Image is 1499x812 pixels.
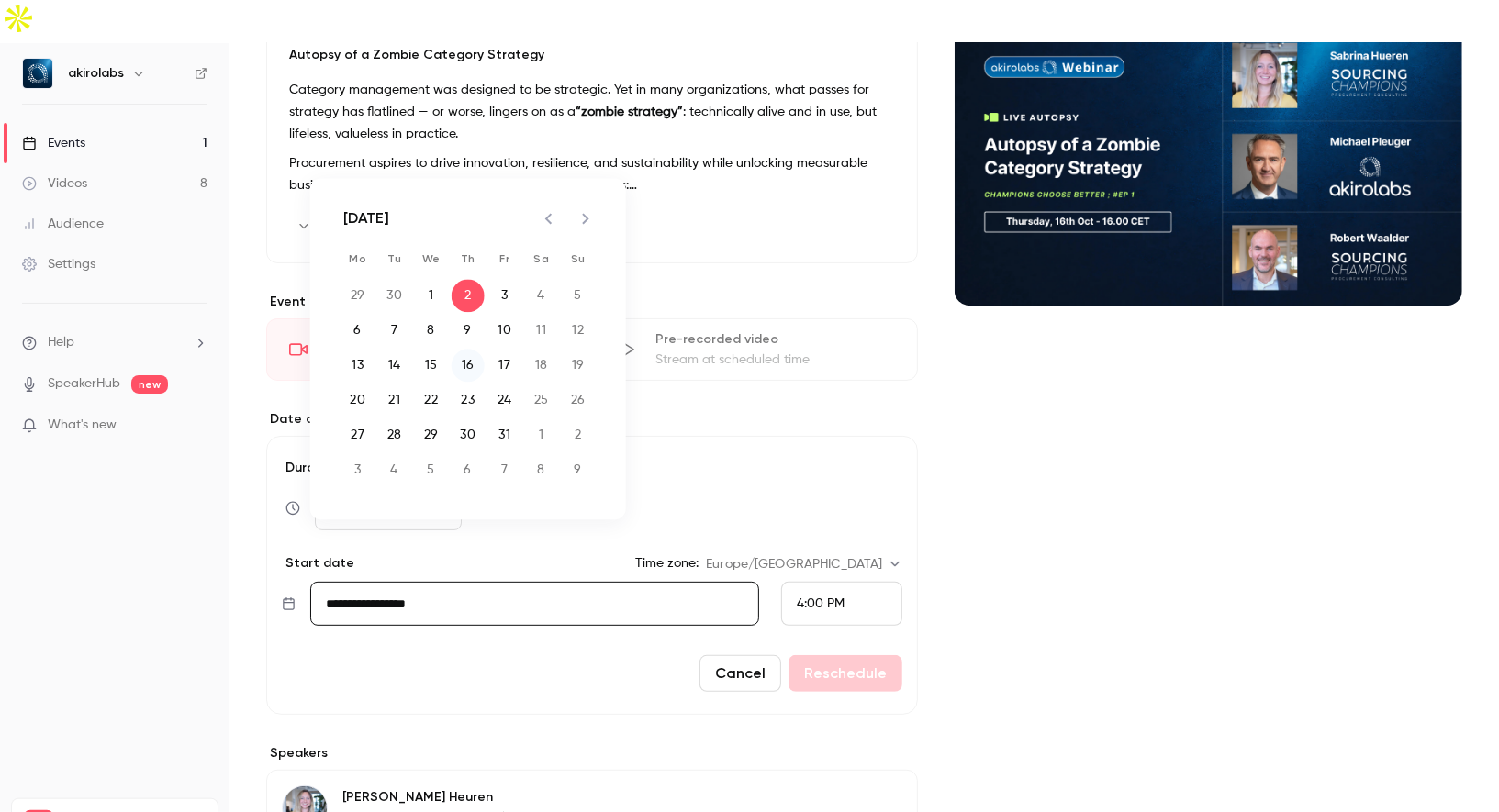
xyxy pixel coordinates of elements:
p: Event type [266,293,918,311]
button: 16 [452,349,485,382]
button: 17 [488,349,521,382]
div: From [781,582,902,626]
img: akirolabs [23,59,52,88]
div: [DATE] [343,207,390,229]
span: Saturday [525,240,558,277]
button: Cancel [699,655,781,692]
button: 25 [525,384,558,417]
button: 3 [341,453,375,486]
label: Time zone: [635,554,699,573]
span: What's new [48,416,117,435]
button: 20 [341,384,375,417]
button: 27 [341,418,375,451]
label: Duration [282,459,902,477]
span: Wednesday [415,240,448,277]
button: 7 [378,314,411,347]
button: 15 [415,349,448,382]
label: Speakers [266,744,918,762]
button: 1 [525,418,558,451]
div: Pre-recorded videoStream at scheduled time [596,318,918,381]
button: 8 [415,314,448,347]
span: Monday [341,240,375,277]
button: 22 [415,384,448,417]
span: Thursday [452,240,485,277]
div: Europe/[GEOGRAPHIC_DATA] [706,555,902,573]
button: 8 [525,453,558,486]
button: Previous month [531,200,567,237]
p: Category management was designed to be strategic. Yet in many organizations, what passes for stra... [289,79,895,145]
button: 1 [415,279,448,312]
span: Tuesday [378,240,411,277]
span: Friday [488,240,521,277]
button: 30 [378,279,411,312]
h6: akirolabs [68,64,124,83]
button: 23 [452,384,485,417]
button: 24 [488,384,521,417]
button: 6 [341,314,375,347]
div: Videos [22,174,87,193]
button: 12 [562,314,595,347]
span: Sunday [562,240,595,277]
button: 21 [378,384,411,417]
button: 2 [562,418,595,451]
a: SpeakerHub [48,374,120,394]
li: help-dropdown-opener [22,333,207,352]
div: Audience [22,215,104,233]
label: Date and time [266,410,918,428]
span: 4:00 PM [797,597,845,610]
button: 26 [562,384,595,417]
button: Show more [289,211,399,240]
button: 18 [525,349,558,382]
p: [PERSON_NAME] Heuren [342,788,799,806]
button: 28 [378,418,411,451]
button: 5 [415,453,448,486]
button: 14 [378,349,411,382]
button: 5 [562,279,595,312]
button: 2 [452,279,485,312]
div: Stream at scheduled time [655,350,895,369]
p: Start date [282,554,354,573]
div: Events [22,134,85,152]
span: Help [48,333,74,352]
button: 6 [452,453,485,486]
button: 3 [488,279,521,312]
button: 11 [525,314,558,347]
button: 19 [562,349,595,382]
button: 4 [525,279,558,312]
button: 4 [378,453,411,486]
button: 9 [562,453,595,486]
div: LiveGo live at scheduled time [266,318,588,381]
p: Autopsy of a Zombie Category Strategy [289,46,895,64]
button: 10 [488,314,521,347]
button: Next month [567,200,604,237]
strong: “zombie strategy” [576,106,683,118]
button: 29 [415,418,448,451]
button: 9 [452,314,485,347]
button: 30 [452,418,485,451]
p: Procurement aspires to drive innovation, resilience, and sustainability while unlocking measurabl... [289,152,895,196]
div: Settings [22,255,95,273]
button: 13 [341,349,375,382]
button: 31 [488,418,521,451]
div: Pre-recorded video [655,330,895,349]
button: 29 [341,279,375,312]
span: new [131,375,168,394]
button: 7 [488,453,521,486]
